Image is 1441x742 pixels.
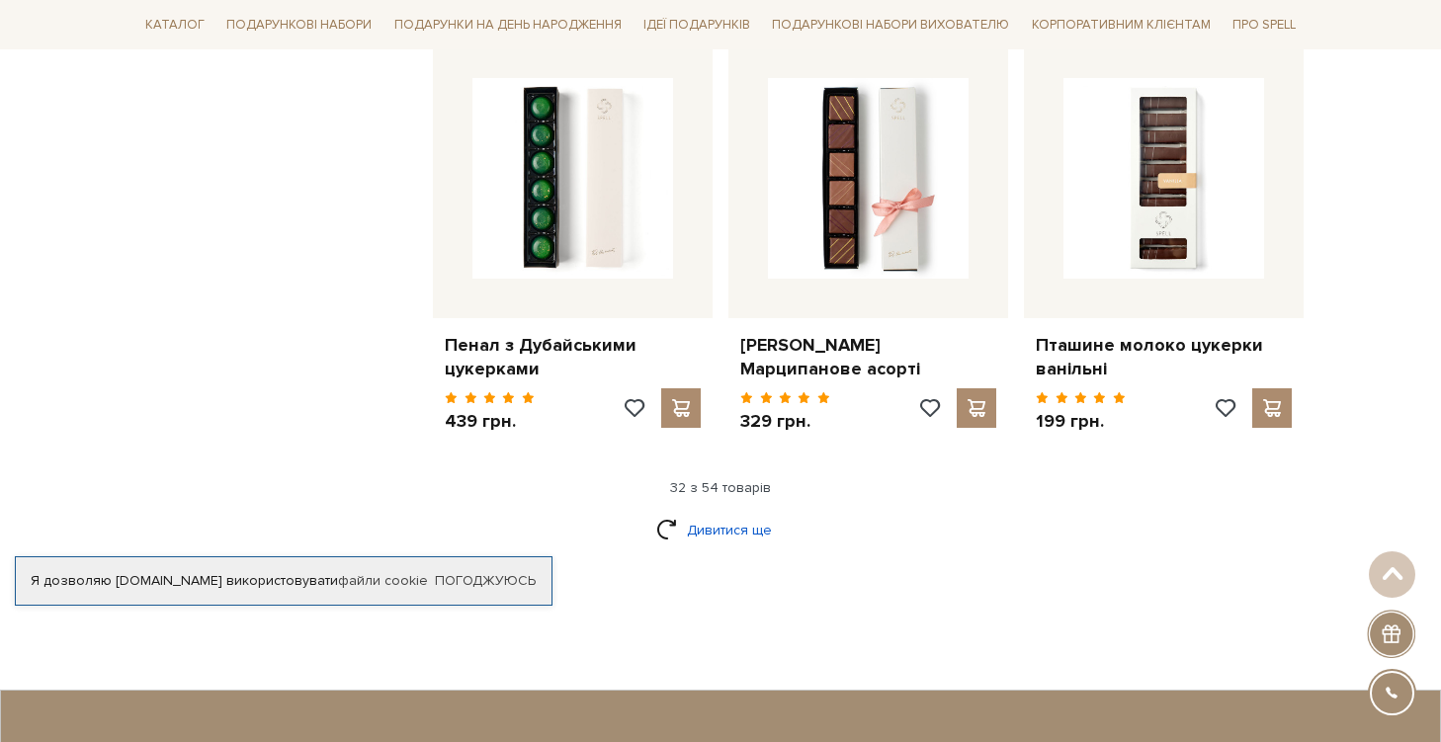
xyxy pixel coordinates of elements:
a: Подарункові набори [218,10,380,41]
p: 199 грн. [1036,410,1126,433]
a: Ідеї подарунків [636,10,758,41]
a: файли cookie [338,572,428,589]
a: Корпоративним клієнтам [1024,8,1219,41]
a: Про Spell [1225,10,1304,41]
div: 32 з 54 товарів [129,479,1312,497]
a: Погоджуюсь [435,572,536,590]
p: 329 грн. [740,410,830,433]
a: [PERSON_NAME] Марципанове асорті [740,334,996,380]
a: Пенал з Дубайськими цукерками [445,334,701,380]
a: Пташине молоко цукерки ванільні [1036,334,1292,380]
a: Дивитися ще [656,513,785,547]
p: 439 грн. [445,410,535,433]
a: Каталог [137,10,212,41]
a: Подарункові набори вихователю [764,8,1017,41]
div: Я дозволяю [DOMAIN_NAME] використовувати [16,572,551,590]
a: Подарунки на День народження [386,10,630,41]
